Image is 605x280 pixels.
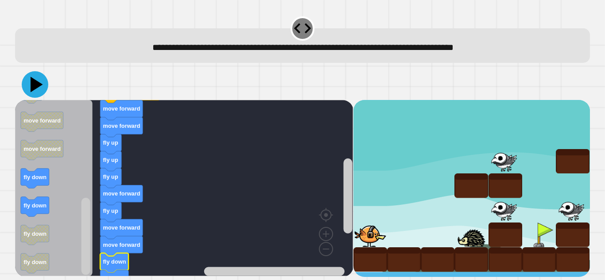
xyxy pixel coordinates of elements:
[103,157,118,163] text: fly up
[103,242,140,248] text: move forward
[103,123,140,129] text: move forward
[23,146,61,152] text: move forward
[103,105,140,112] text: move forward
[23,174,47,180] text: fly down
[103,190,140,197] text: move forward
[23,259,47,265] text: fly down
[15,100,353,277] div: Blockly Workspace
[103,173,118,180] text: fly up
[23,202,47,209] text: fly down
[103,224,140,231] text: move forward
[103,258,126,265] text: fly down
[103,139,118,146] text: fly up
[103,207,118,214] text: fly up
[23,117,61,124] text: move forward
[23,230,47,237] text: fly down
